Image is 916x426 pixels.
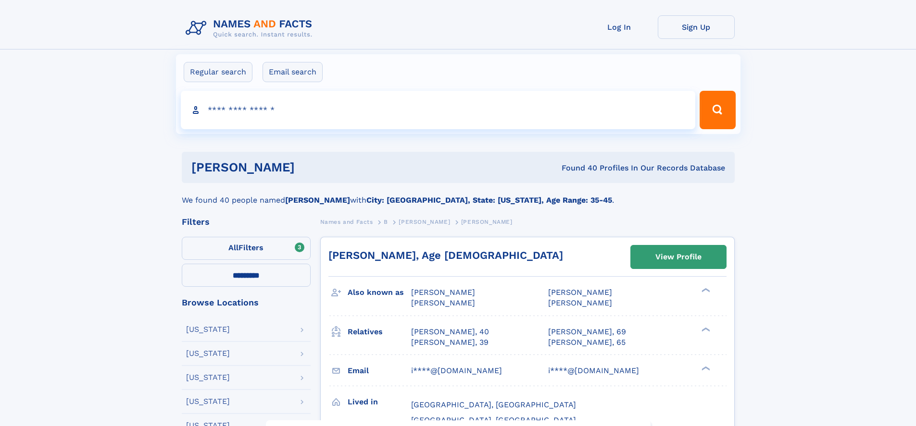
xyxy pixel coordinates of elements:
[428,163,725,173] div: Found 40 Profiles In Our Records Database
[699,326,711,332] div: ❯
[399,219,450,225] span: [PERSON_NAME]
[328,249,563,261] a: [PERSON_NAME], Age [DEMOGRAPHIC_DATA]
[411,337,489,348] a: [PERSON_NAME], 39
[399,216,450,228] a: [PERSON_NAME]
[699,365,711,371] div: ❯
[384,219,388,225] span: B
[182,15,320,41] img: Logo Names and Facts
[182,298,311,307] div: Browse Locations
[184,62,252,82] label: Regular search
[655,246,702,268] div: View Profile
[186,374,230,381] div: [US_STATE]
[186,350,230,357] div: [US_STATE]
[699,287,711,293] div: ❯
[182,183,735,206] div: We found 40 people named with .
[548,327,626,337] a: [PERSON_NAME], 69
[548,288,612,297] span: [PERSON_NAME]
[348,324,411,340] h3: Relatives
[461,219,513,225] span: [PERSON_NAME]
[263,62,323,82] label: Email search
[181,91,696,129] input: search input
[320,216,373,228] a: Names and Facts
[348,363,411,379] h3: Email
[186,398,230,405] div: [US_STATE]
[182,237,311,260] label: Filters
[366,195,612,205] b: City: [GEOGRAPHIC_DATA], State: [US_STATE], Age Range: 35-45
[285,195,350,205] b: [PERSON_NAME]
[658,15,735,39] a: Sign Up
[384,216,388,228] a: B
[182,218,311,226] div: Filters
[411,298,475,307] span: [PERSON_NAME]
[548,298,612,307] span: [PERSON_NAME]
[411,415,576,425] span: [GEOGRAPHIC_DATA], [GEOGRAPHIC_DATA]
[631,245,726,268] a: View Profile
[348,284,411,301] h3: Also known as
[348,394,411,410] h3: Lived in
[581,15,658,39] a: Log In
[411,327,489,337] a: [PERSON_NAME], 40
[411,288,475,297] span: [PERSON_NAME]
[411,400,576,409] span: [GEOGRAPHIC_DATA], [GEOGRAPHIC_DATA]
[228,243,238,252] span: All
[191,161,428,173] h1: [PERSON_NAME]
[700,91,735,129] button: Search Button
[186,326,230,333] div: [US_STATE]
[548,337,626,348] a: [PERSON_NAME], 65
